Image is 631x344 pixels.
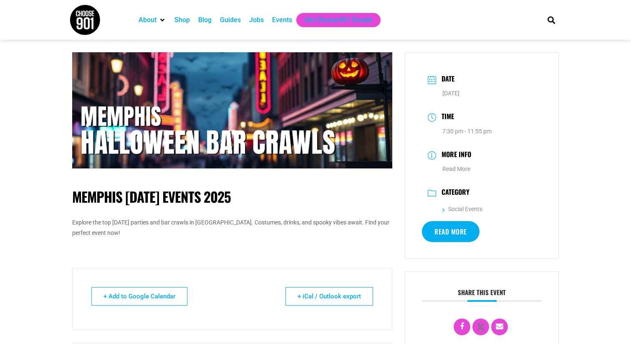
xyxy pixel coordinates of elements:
[305,15,372,25] a: Get Choose901 Emails
[454,319,470,335] a: Share on Facebook
[437,74,454,86] h3: Date
[91,287,187,306] a: + Add to Google Calendar
[198,15,212,25] a: Blog
[139,15,156,25] a: About
[134,13,170,27] div: About
[422,288,542,302] h3: Share this event
[72,189,392,205] h1: Memphis [DATE] Events 2025
[437,149,471,161] h3: More Info
[72,217,392,238] p: Explore the top [DATE] parties and bar crawls in [GEOGRAPHIC_DATA]. Costumes, drinks, and spooky ...
[134,13,533,27] nav: Main nav
[442,128,492,135] abbr: 7:30 pm - 11:55 pm
[220,15,241,25] a: Guides
[442,90,459,97] span: [DATE]
[422,221,480,242] a: Read More
[437,188,469,198] h3: Category
[437,111,454,123] h3: Time
[442,206,482,212] a: Social Events
[442,166,470,172] a: Read More
[491,319,508,335] a: Email
[545,13,558,27] div: Search
[174,15,190,25] a: Shop
[272,15,292,25] a: Events
[72,52,392,168] img: A city street at night with neon signs, Halloween decorations, and a glowing jack-o'-lantern; tex...
[249,15,264,25] a: Jobs
[472,319,489,335] a: X Social Network
[285,287,373,306] a: + iCal / Outlook export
